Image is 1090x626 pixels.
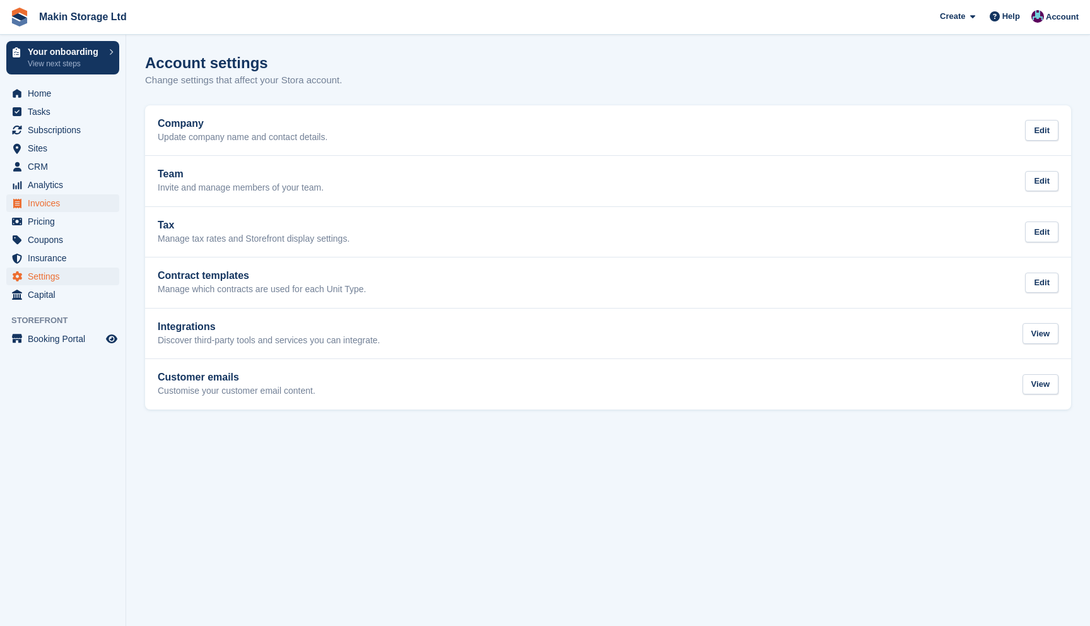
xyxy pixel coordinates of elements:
[158,284,366,295] p: Manage which contracts are used for each Unit Type.
[28,286,103,304] span: Capital
[28,158,103,175] span: CRM
[158,233,349,245] p: Manage tax rates and Storefront display settings.
[1023,374,1058,395] div: View
[6,194,119,212] a: menu
[145,257,1071,308] a: Contract templates Manage which contracts are used for each Unit Type. Edit
[6,139,119,157] a: menu
[6,103,119,121] a: menu
[28,268,103,285] span: Settings
[158,335,380,346] p: Discover third-party tools and services you can integrate.
[28,213,103,230] span: Pricing
[10,8,29,27] img: stora-icon-8386f47178a22dfd0bd8f6a31ec36ba5ce8667c1dd55bd0f319d3a0aa187defe.svg
[158,182,324,194] p: Invite and manage members of your team.
[1025,171,1058,192] div: Edit
[940,10,965,23] span: Create
[28,121,103,139] span: Subscriptions
[28,47,103,56] p: Your onboarding
[145,309,1071,359] a: Integrations Discover third-party tools and services you can integrate. View
[28,231,103,249] span: Coupons
[158,270,366,281] h2: Contract templates
[104,331,119,346] a: Preview store
[158,118,327,129] h2: Company
[1046,11,1079,23] span: Account
[1025,273,1058,293] div: Edit
[6,121,119,139] a: menu
[145,54,268,71] h1: Account settings
[6,213,119,230] a: menu
[28,103,103,121] span: Tasks
[158,220,349,231] h2: Tax
[1023,323,1058,344] div: View
[145,359,1071,410] a: Customer emails Customise your customer email content. View
[1002,10,1020,23] span: Help
[1025,221,1058,242] div: Edit
[1031,10,1044,23] img: Chris Patel
[6,231,119,249] a: menu
[6,330,119,348] a: menu
[1025,120,1058,141] div: Edit
[6,176,119,194] a: menu
[34,6,132,27] a: Makin Storage Ltd
[145,73,342,88] p: Change settings that affect your Stora account.
[28,194,103,212] span: Invoices
[28,85,103,102] span: Home
[158,168,324,180] h2: Team
[6,286,119,304] a: menu
[158,386,315,397] p: Customise your customer email content.
[6,249,119,267] a: menu
[6,158,119,175] a: menu
[28,176,103,194] span: Analytics
[28,249,103,267] span: Insurance
[145,156,1071,206] a: Team Invite and manage members of your team. Edit
[28,139,103,157] span: Sites
[158,372,315,383] h2: Customer emails
[11,314,126,327] span: Storefront
[28,58,103,69] p: View next steps
[28,330,103,348] span: Booking Portal
[6,85,119,102] a: menu
[145,105,1071,156] a: Company Update company name and contact details. Edit
[158,321,380,333] h2: Integrations
[145,207,1071,257] a: Tax Manage tax rates and Storefront display settings. Edit
[6,41,119,74] a: Your onboarding View next steps
[6,268,119,285] a: menu
[158,132,327,143] p: Update company name and contact details.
